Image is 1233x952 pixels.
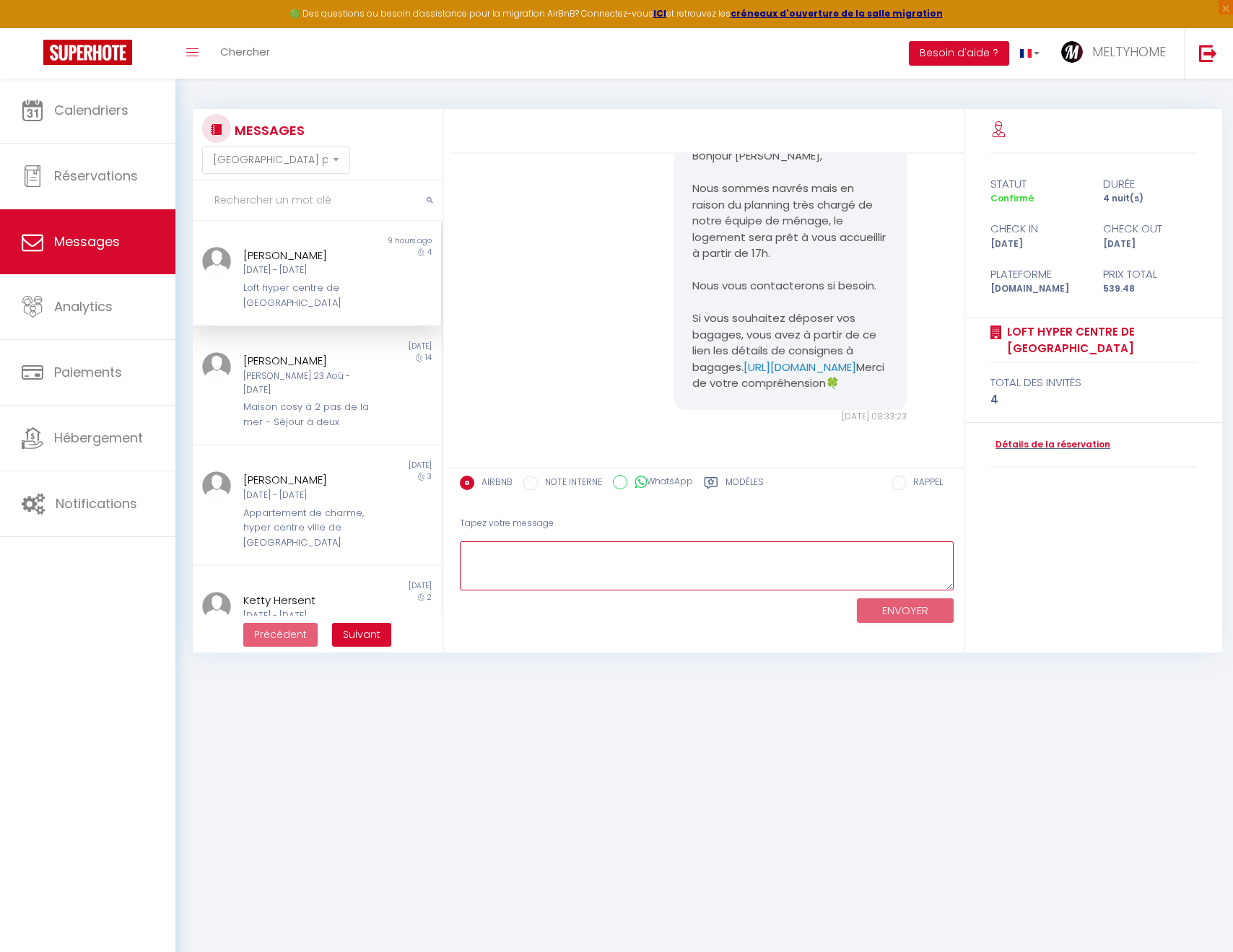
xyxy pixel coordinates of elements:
[243,281,369,310] div: Loft hyper centre de [GEOGRAPHIC_DATA]
[731,7,943,19] a: créneaux d'ouverture de la salle migration
[317,235,441,247] div: 9 hours ago
[254,627,307,642] span: Précédent
[427,592,432,603] span: 2
[425,352,432,363] span: 14
[54,232,120,250] span: Messages
[1094,192,1206,206] div: 4 nuit(s)
[990,438,1110,452] a: Détails de la réservation
[243,400,369,429] div: Maison cosy à 2 pas de la mer - Séjour à deux
[674,410,907,424] div: [DATE] 08:33:23
[209,28,281,79] a: Chercher
[653,7,666,19] a: ICI
[243,592,369,609] div: Ketty Hersent
[193,180,443,221] input: Rechercher un mot clé
[1002,323,1196,357] a: Loft hyper centre de [GEOGRAPHIC_DATA]
[332,623,391,647] button: Next
[220,44,270,59] span: Chercher
[243,247,369,264] div: [PERSON_NAME]
[56,494,137,512] span: Notifications
[202,352,231,381] img: ...
[54,101,128,119] span: Calendriers
[990,374,1196,391] div: total des invités
[726,476,764,494] label: Modèles
[243,489,369,502] div: [DATE] - [DATE]
[990,192,1034,204] span: Confirmé
[538,476,602,492] label: NOTE INTERNE
[909,41,1009,66] button: Besoin d'aide ?
[231,114,305,147] h3: MESSAGES
[317,460,441,471] div: [DATE]
[1050,28,1184,79] a: ... MELTYHOME
[343,627,380,642] span: Suivant
[317,580,441,592] div: [DATE]
[1094,237,1206,251] div: [DATE]
[1061,41,1083,63] img: ...
[1094,220,1206,237] div: check out
[243,609,369,623] div: [DATE] - [DATE]
[43,40,132,65] img: Super Booking
[54,297,113,315] span: Analytics
[474,476,513,492] label: AIRBNB
[744,359,856,375] a: [URL][DOMAIN_NAME]
[981,237,1094,251] div: [DATE]
[54,167,138,185] span: Réservations
[1199,44,1217,62] img: logout
[317,341,441,352] div: [DATE]
[54,429,143,447] span: Hébergement
[243,263,369,277] div: [DATE] - [DATE]
[460,506,954,541] div: Tapez votre message
[1094,282,1206,296] div: 539.48
[12,6,55,49] button: Ouvrir le widget de chat LiveChat
[243,471,369,489] div: [PERSON_NAME]
[981,282,1094,296] div: [DOMAIN_NAME]
[54,363,122,381] span: Paiements
[981,266,1094,283] div: Plateforme
[981,220,1094,237] div: check in
[202,247,231,276] img: ...
[627,475,693,491] label: WhatsApp
[981,175,1094,193] div: statut
[427,247,432,258] span: 4
[427,471,432,482] span: 3
[243,623,318,647] button: Previous
[857,598,954,624] button: ENVOYER
[243,352,369,370] div: [PERSON_NAME]
[1094,175,1206,193] div: durée
[906,476,943,492] label: RAPPEL
[202,471,231,500] img: ...
[692,148,889,392] pre: Bonjour [PERSON_NAME], Nous sommes navrés mais en raison du planning très chargé de notre équipe ...
[1094,266,1206,283] div: Prix total
[202,592,231,621] img: ...
[1092,43,1166,61] span: MELTYHOME
[990,391,1196,409] div: 4
[243,370,369,397] div: [PERSON_NAME] 23 Aoû - [DATE]
[243,506,369,550] div: Appartement de charme, hyper centre ville de [GEOGRAPHIC_DATA]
